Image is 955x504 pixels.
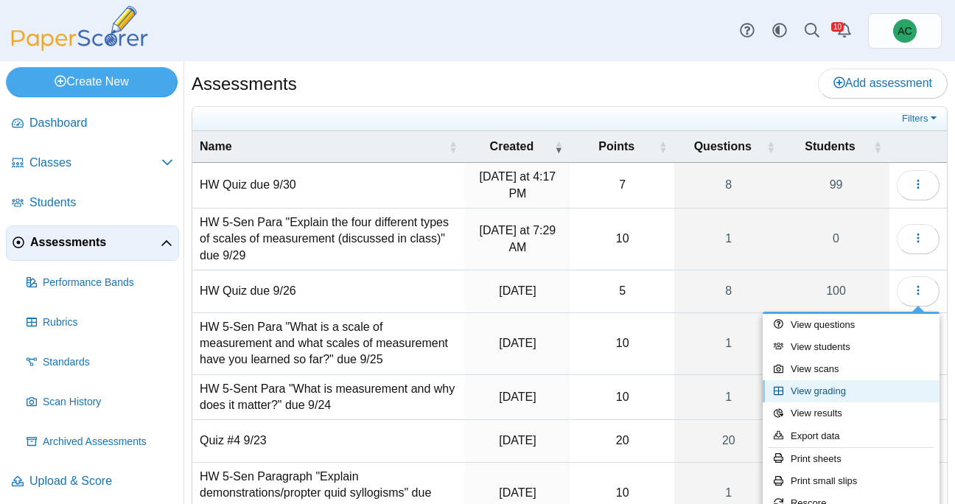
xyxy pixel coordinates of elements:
a: Archived Assessments [21,424,179,460]
span: Add assessment [833,77,932,89]
a: PaperScorer [6,41,153,53]
span: Andrew Christman [893,19,917,43]
span: Created [472,139,551,155]
a: Filters [898,111,943,126]
span: Assessments [30,234,161,251]
span: Performance Bands [43,276,173,290]
a: 100 [783,270,889,312]
a: Students [6,186,179,221]
a: View grading [763,380,940,402]
td: 7 [570,163,674,209]
a: Upload & Score [6,464,179,500]
a: Standards [21,345,179,380]
a: Alerts [828,15,861,47]
a: Print small slips [763,470,940,492]
a: Classes [6,146,179,181]
span: Rubrics [43,315,173,330]
h1: Assessments [192,71,297,97]
time: Sep 26, 2025 at 7:29 AM [480,224,556,253]
a: Assessments [6,225,179,261]
td: HW 5-Sent Para "What is measurement and why does it matter?" due 9/24 [192,375,465,421]
time: Sep 18, 2025 at 2:23 PM [499,486,536,499]
span: Andrew Christman [898,26,912,36]
span: Questions : Activate to sort [766,139,775,154]
span: Name [200,139,446,155]
img: PaperScorer [6,6,153,51]
a: Andrew Christman [868,13,942,49]
a: Rubrics [21,305,179,340]
span: Students [790,139,870,155]
span: Created : Activate to remove sorting [554,139,563,154]
td: 10 [570,375,674,421]
a: Create New [6,67,178,97]
time: Sep 22, 2025 at 7:26 PM [499,391,536,403]
td: HW Quiz due 9/30 [192,163,465,209]
span: Archived Assessments [43,435,173,449]
td: HW 5-Sen Para "What is a scale of measurement and what scales of measurement have you learned so ... [192,313,465,375]
span: Students [29,195,173,211]
td: 10 [570,313,674,375]
td: 10 [570,209,674,270]
span: Students : Activate to sort [873,139,882,154]
span: Name : Activate to sort [449,139,458,154]
a: 20 [674,420,783,461]
time: Sep 24, 2025 at 7:36 AM [499,337,536,349]
time: Sep 24, 2025 at 7:24 PM [499,284,536,297]
a: Export data [763,425,940,447]
span: Scan History [43,395,173,410]
a: 0 [783,209,889,270]
a: 8 [674,270,783,312]
span: Upload & Score [29,473,173,489]
td: HW 5-Sen Para "Explain the four different types of scales of measurement (discussed in class)" du... [192,209,465,270]
a: Performance Bands [21,265,179,301]
td: HW Quiz due 9/26 [192,270,465,312]
span: Standards [43,355,173,370]
time: Sep 22, 2025 at 6:51 PM [499,434,536,447]
td: 20 [570,420,674,462]
a: 1 [674,313,783,374]
a: Dashboard [6,106,179,141]
span: Points : Activate to sort [658,139,667,154]
a: Add assessment [818,69,948,98]
span: Questions [682,139,763,155]
a: View students [763,336,940,358]
span: Classes [29,155,161,171]
a: 1 [674,209,783,270]
td: Quiz #4 9/23 [192,420,465,462]
a: View questions [763,314,940,336]
a: 8 [674,163,783,208]
a: Scan History [21,385,179,420]
a: 99 [783,163,889,208]
a: 1 [674,375,783,420]
td: 5 [570,270,674,312]
time: Sep 26, 2025 at 4:17 PM [480,170,556,199]
span: Dashboard [29,115,173,131]
a: View scans [763,358,940,380]
a: Print sheets [763,448,940,470]
span: Points [578,139,655,155]
a: View results [763,402,940,424]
